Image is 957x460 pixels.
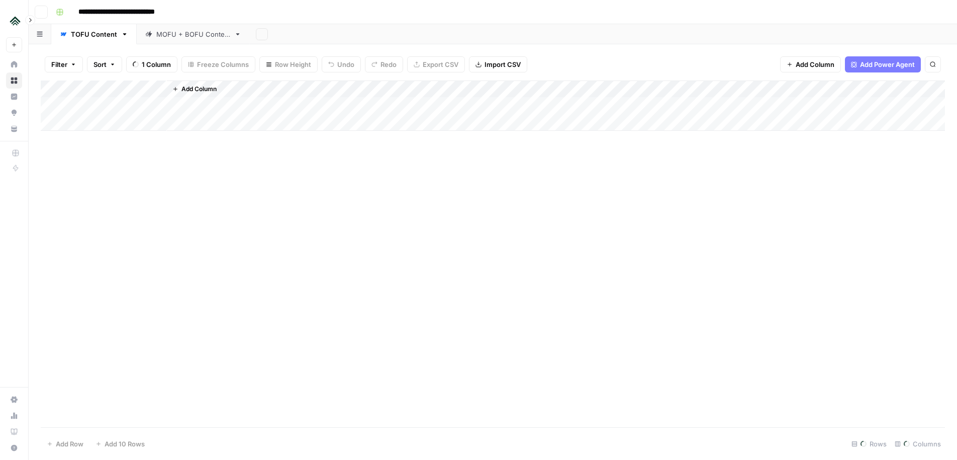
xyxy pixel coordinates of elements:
[142,59,171,69] span: 1 Column
[89,436,151,452] button: Add 10 Rows
[6,12,24,30] img: Uplisting Logo
[45,56,83,72] button: Filter
[181,56,255,72] button: Freeze Columns
[6,89,22,105] a: Insights
[423,59,458,69] span: Export CSV
[796,59,834,69] span: Add Column
[322,56,361,72] button: Undo
[6,392,22,408] a: Settings
[6,105,22,121] a: Opportunities
[71,29,117,39] div: TOFU Content
[847,436,891,452] div: Rows
[337,59,354,69] span: Undo
[6,440,22,456] button: Help + Support
[891,436,945,452] div: Columns
[365,56,403,72] button: Redo
[275,59,311,69] span: Row Height
[181,85,217,94] span: Add Column
[380,59,397,69] span: Redo
[259,56,318,72] button: Row Height
[6,56,22,72] a: Home
[469,56,527,72] button: Import CSV
[105,439,145,449] span: Add 10 Rows
[87,56,122,72] button: Sort
[407,56,465,72] button: Export CSV
[93,59,107,69] span: Sort
[6,408,22,424] a: Usage
[6,72,22,89] a: Browse
[137,24,250,44] a: MOFU + BOFU Content
[168,83,221,96] button: Add Column
[51,59,67,69] span: Filter
[126,56,177,72] button: 1 Column
[845,56,921,72] button: Add Power Agent
[485,59,521,69] span: Import CSV
[51,24,137,44] a: TOFU Content
[860,59,915,69] span: Add Power Agent
[41,436,89,452] button: Add Row
[780,56,841,72] button: Add Column
[156,29,230,39] div: MOFU + BOFU Content
[6,8,22,33] button: Workspace: Uplisting
[6,121,22,137] a: Your Data
[56,439,83,449] span: Add Row
[6,424,22,440] a: Learning Hub
[197,59,249,69] span: Freeze Columns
